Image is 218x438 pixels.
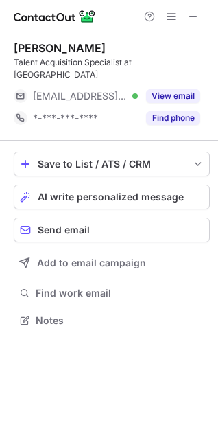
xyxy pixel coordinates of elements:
span: Notes [36,314,204,327]
button: AI write personalized message [14,185,210,209]
span: Find work email [36,287,204,299]
button: Send email [14,218,210,242]
button: Reveal Button [146,111,200,125]
div: Save to List / ATS / CRM [38,159,186,170]
span: Send email [38,224,90,235]
button: Reveal Button [146,89,200,103]
img: ContactOut v5.3.10 [14,8,96,25]
span: [EMAIL_ADDRESS][DOMAIN_NAME] [33,90,128,102]
div: Talent Acquisition Specialist at [GEOGRAPHIC_DATA] [14,56,210,81]
button: Find work email [14,284,210,303]
span: AI write personalized message [38,192,184,203]
button: Add to email campaign [14,251,210,275]
button: Notes [14,311,210,330]
button: save-profile-one-click [14,152,210,176]
div: [PERSON_NAME] [14,41,106,55]
span: Add to email campaign [37,257,146,268]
